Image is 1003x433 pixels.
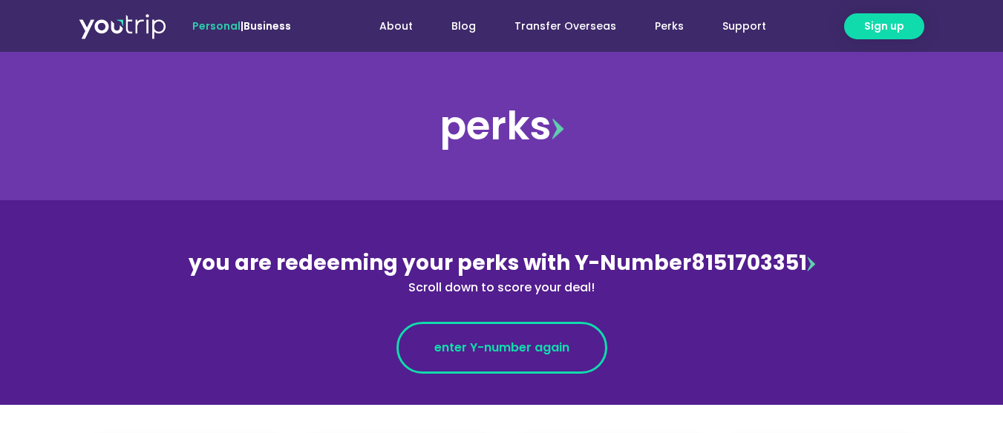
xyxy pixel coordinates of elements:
[360,13,432,40] a: About
[396,322,607,374] a: enter Y-number again
[192,19,291,33] span: |
[636,13,703,40] a: Perks
[703,13,785,40] a: Support
[844,13,924,39] a: Sign up
[495,13,636,40] a: Transfer Overseas
[180,279,824,297] div: Scroll down to score your deal!
[180,248,824,297] div: 8151703351
[864,19,904,34] span: Sign up
[331,13,785,40] nav: Menu
[189,248,691,277] span: you are redeeming your perks with Y-Number
[244,19,291,33] a: Business
[434,339,569,357] span: enter Y-number again
[192,19,241,33] span: Personal
[432,13,495,40] a: Blog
